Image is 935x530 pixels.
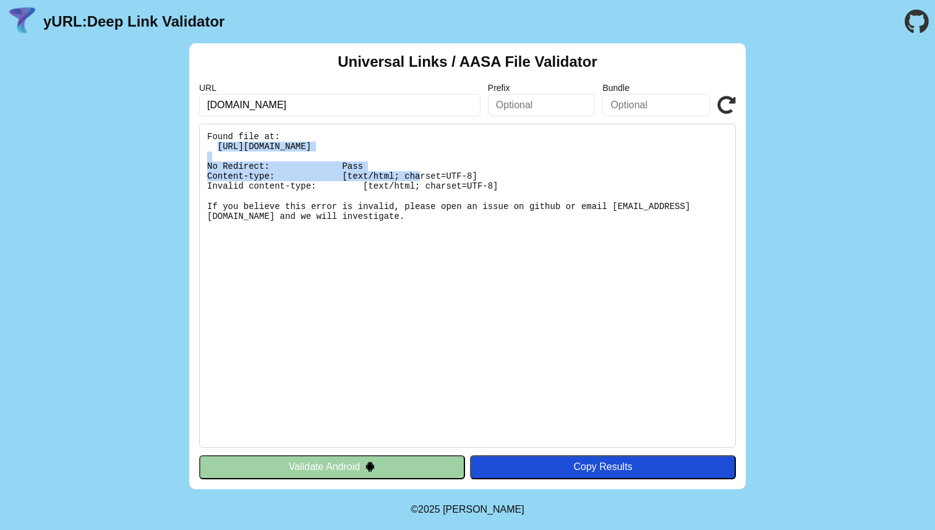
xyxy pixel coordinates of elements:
[365,461,375,472] img: droidIcon.svg
[602,83,710,93] label: Bundle
[418,504,440,515] span: 2025
[443,504,524,515] a: Michael Ibragimchayev's Personal Site
[488,94,596,116] input: Optional
[476,461,730,472] div: Copy Results
[6,6,38,38] img: yURL Logo
[199,455,465,479] button: Validate Android
[488,83,596,93] label: Prefix
[199,124,736,448] pre: Found file at: [URL][DOMAIN_NAME] No Redirect: Pass Content-type: [text/html; charset=UTF-8] Inva...
[338,53,597,71] h2: Universal Links / AASA File Validator
[470,455,736,479] button: Copy Results
[199,94,480,116] input: Required
[199,83,480,93] label: URL
[411,489,524,530] footer: ©
[602,94,710,116] input: Optional
[43,13,224,30] a: yURL:Deep Link Validator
